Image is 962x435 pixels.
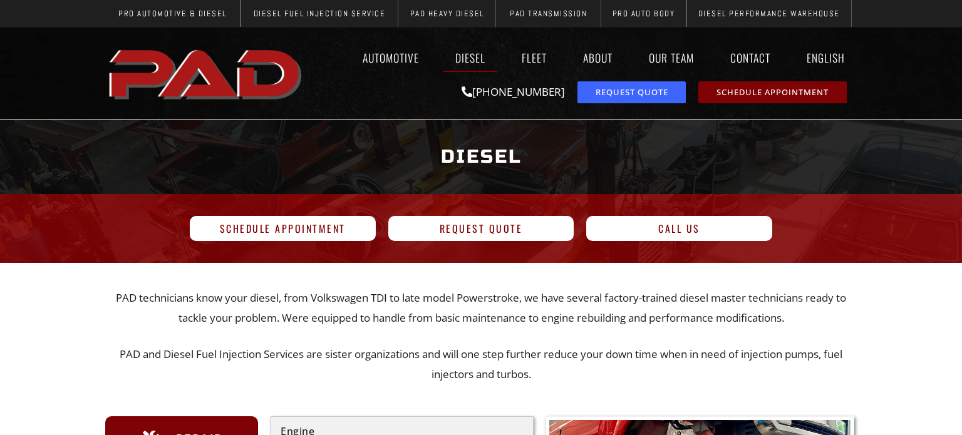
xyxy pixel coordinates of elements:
[596,88,668,96] span: Request Quote
[716,88,829,96] span: Schedule Appointment
[105,288,857,329] p: PAD technicians know your diesel, from Volkswagen TDI to late model Powerstroke, we have several ...
[571,43,624,72] a: About
[510,43,559,72] a: Fleet
[795,43,857,72] a: English
[105,344,857,385] p: PAD and Diesel Fuel Injection Services are sister organizations and will one step further reduce ...
[718,43,782,72] a: Contact
[510,9,587,18] span: PAD Transmission
[462,84,565,99] a: [PHONE_NUMBER]
[111,133,851,180] h1: Diesel
[351,43,431,72] a: Automotive
[220,223,346,233] span: Schedule Appointment
[190,216,376,241] a: Schedule Appointment
[105,39,308,107] a: pro automotive and diesel home page
[440,223,523,233] span: Request Quote
[613,9,675,18] span: Pro Auto Body
[658,223,700,233] span: Call Us
[637,43,706,72] a: Our Team
[698,9,840,18] span: Diesel Performance Warehouse
[254,9,386,18] span: Diesel Fuel Injection Service
[698,81,847,103] a: schedule repair or service appointment
[388,216,574,241] a: Request Quote
[308,43,857,72] nav: Menu
[105,39,308,107] img: The image shows the word "PAD" in bold, red, uppercase letters with a slight shadow effect.
[586,216,772,241] a: Call Us
[443,43,497,72] a: Diesel
[410,9,484,18] span: PAD Heavy Diesel
[118,9,227,18] span: Pro Automotive & Diesel
[577,81,686,103] a: request a service or repair quote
